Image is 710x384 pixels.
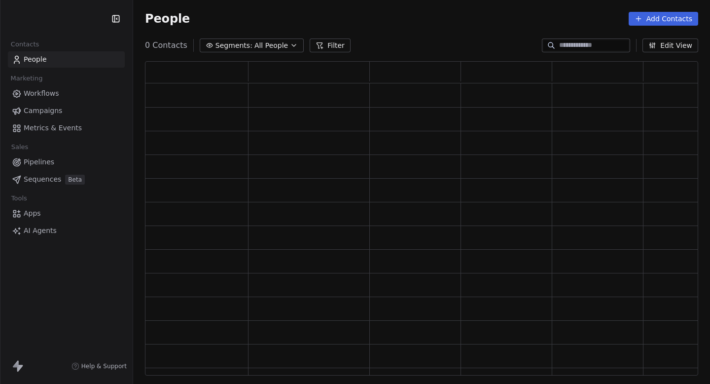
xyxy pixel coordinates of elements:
a: People [8,51,125,68]
span: Beta [65,175,85,185]
a: Metrics & Events [8,120,125,136]
span: Sequences [24,174,61,185]
span: Workflows [24,88,59,99]
button: Filter [310,38,351,52]
span: Tools [7,191,31,206]
button: Add Contacts [629,12,698,26]
span: Marketing [6,71,47,86]
span: 0 Contacts [145,39,187,51]
span: Pipelines [24,157,54,167]
span: Apps [24,208,41,219]
span: Segments: [215,40,252,51]
a: SequencesBeta [8,171,125,188]
span: People [24,54,47,65]
button: Edit View [642,38,698,52]
span: Campaigns [24,106,62,116]
span: All People [254,40,288,51]
span: Help & Support [81,362,127,370]
a: Apps [8,205,125,222]
a: Help & Support [71,362,127,370]
a: Pipelines [8,154,125,170]
span: Sales [7,140,33,154]
span: People [145,11,190,26]
a: AI Agents [8,223,125,239]
a: Campaigns [8,103,125,119]
span: Contacts [6,37,43,52]
span: AI Agents [24,226,57,236]
span: Metrics & Events [24,123,82,133]
a: Workflows [8,85,125,102]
